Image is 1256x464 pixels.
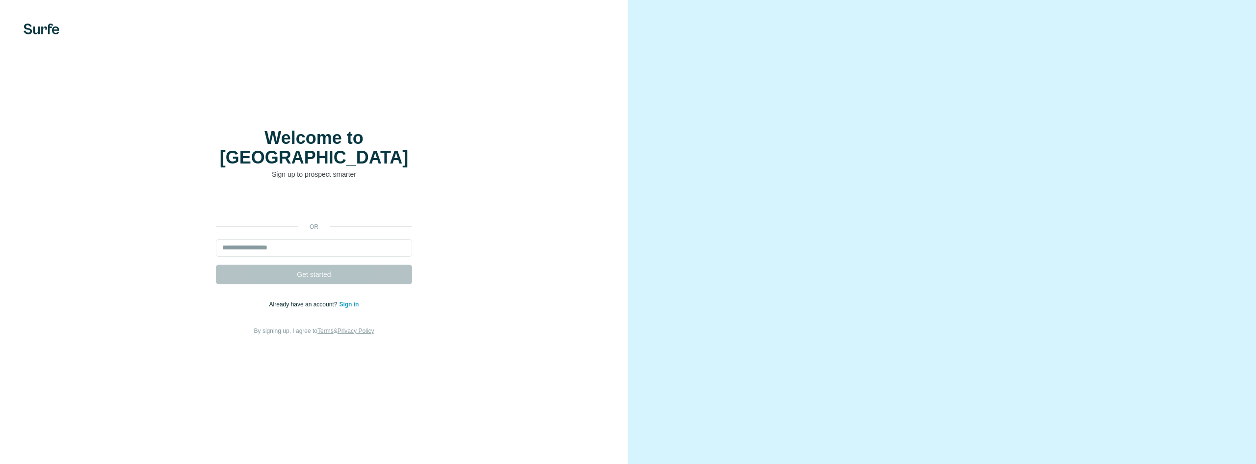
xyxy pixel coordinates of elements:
p: or [298,222,330,231]
a: Sign in [339,301,359,308]
p: Sign up to prospect smarter [216,169,412,179]
a: Terms [317,328,334,334]
span: Already have an account? [269,301,340,308]
img: Surfe's logo [24,24,59,34]
span: By signing up, I agree to & [254,328,374,334]
iframe: Sign in with Google Button [211,194,417,216]
h1: Welcome to [GEOGRAPHIC_DATA] [216,128,412,167]
a: Privacy Policy [338,328,374,334]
